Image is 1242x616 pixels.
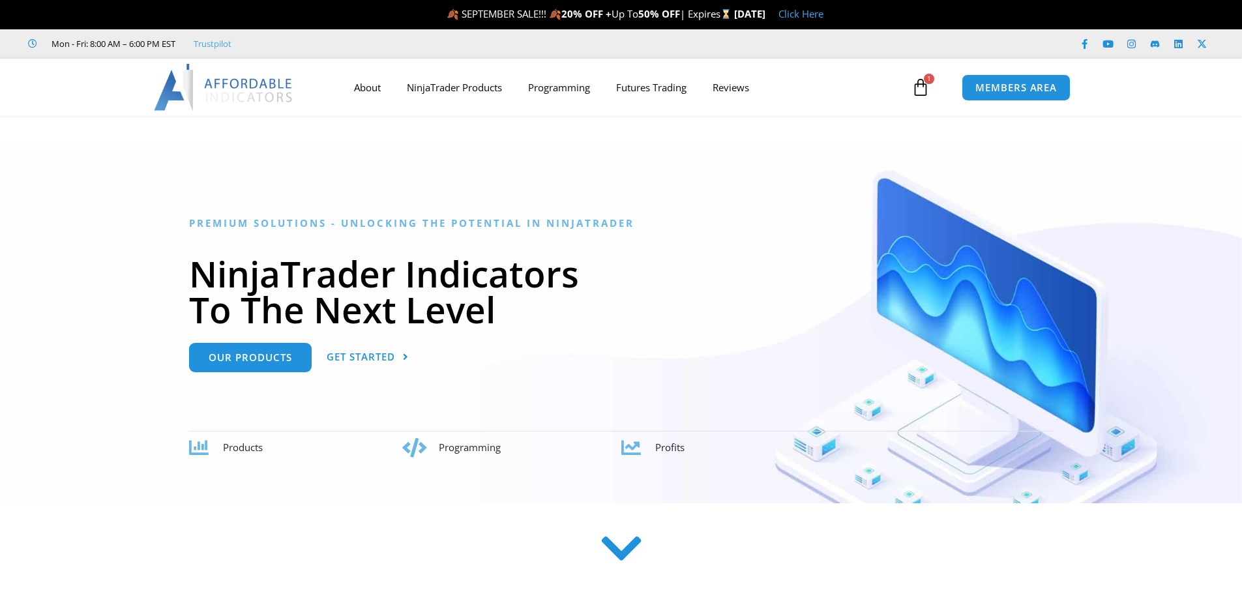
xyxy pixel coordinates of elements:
img: ⌛ [721,9,731,19]
a: Futures Trading [603,72,700,102]
img: LogoAI | Affordable Indicators – NinjaTrader [154,64,294,111]
a: Our Products [189,343,312,372]
h6: Premium Solutions - Unlocking the Potential in NinjaTrader [189,217,1053,229]
a: NinjaTrader Products [394,72,515,102]
nav: Menu [341,72,908,102]
a: Get Started [327,343,409,372]
a: Reviews [700,72,762,102]
strong: 50% OFF [638,7,680,20]
span: Products [223,441,263,454]
a: About [341,72,394,102]
a: 1 [892,68,949,106]
a: Programming [515,72,603,102]
a: Trustpilot [194,36,231,51]
span: Profits [655,441,685,454]
h1: NinjaTrader Indicators To The Next Level [189,256,1053,327]
span: Get Started [327,352,395,362]
span: 🍂 SEPTEMBER SALE!!! 🍂 Up To | Expires [447,7,734,20]
strong: 20% OFF + [561,7,612,20]
span: Mon - Fri: 8:00 AM – 6:00 PM EST [48,36,175,51]
span: MEMBERS AREA [975,83,1057,93]
span: Programming [439,441,501,454]
a: MEMBERS AREA [962,74,1071,101]
a: Click Here [778,7,823,20]
span: Our Products [209,353,292,362]
strong: [DATE] [734,7,765,20]
span: 1 [924,74,934,84]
